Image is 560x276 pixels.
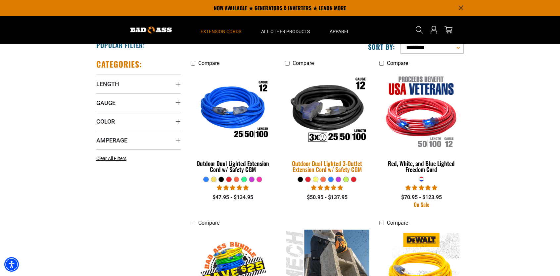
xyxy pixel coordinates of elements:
span: Amperage [96,137,127,144]
div: $70.95 - $123.95 [379,193,464,201]
span: 4.80 stars [311,185,343,191]
div: $50.95 - $137.95 [285,193,369,201]
a: Outdoor Dual Lighted Extension Cord w/ Safety CGM Outdoor Dual Lighted Extension Cord w/ Safety CGM [191,70,275,176]
label: Sort by: [368,42,395,51]
img: Outdoor Dual Lighted 3-Outlet Extension Cord w/ Safety CGM [281,69,373,153]
img: Red, White, and Blue Lighted Freedom Cord [380,73,463,149]
summary: Length [96,75,181,93]
a: Clear All Filters [96,155,129,162]
summary: Apparel [320,16,359,44]
span: 5.00 stars [405,185,437,191]
span: Compare [198,220,219,226]
h2: Categories: [96,59,142,69]
summary: Extension Cords [191,16,251,44]
span: Gauge [96,99,116,107]
a: Red, White, and Blue Lighted Freedom Cord Red, White, and Blue Lighted Freedom Cord [379,70,464,176]
span: Compare [387,60,408,66]
span: Length [96,80,119,88]
img: Outdoor Dual Lighted Extension Cord w/ Safety CGM [191,73,275,149]
span: Compare [293,60,314,66]
div: $47.95 - $134.95 [191,193,275,201]
div: Red, White, and Blue Lighted Freedom Cord [379,160,464,172]
span: 4.81 stars [217,185,249,191]
summary: Amperage [96,131,181,149]
a: Open this option [429,16,439,44]
a: cart [443,26,454,34]
span: Compare [198,60,219,66]
span: Clear All Filters [96,156,126,161]
a: Outdoor Dual Lighted 3-Outlet Extension Cord w/ Safety CGM Outdoor Dual Lighted 3-Outlet Extensio... [285,70,369,176]
summary: Gauge [96,93,181,112]
div: Accessibility Menu [4,257,19,272]
span: All Other Products [261,28,310,34]
div: On Sale [379,202,464,207]
div: Outdoor Dual Lighted 3-Outlet Extension Cord w/ Safety CGM [285,160,369,172]
span: Extension Cords [201,28,241,34]
div: Outdoor Dual Lighted Extension Cord w/ Safety CGM [191,160,275,172]
span: Apparel [330,28,350,34]
summary: Search [414,25,425,35]
img: Bad Ass Extension Cords [130,27,172,33]
h2: Popular Filter: [96,41,145,49]
summary: All Other Products [251,16,320,44]
span: Color [96,118,115,125]
summary: Color [96,112,181,131]
span: Compare [387,220,408,226]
